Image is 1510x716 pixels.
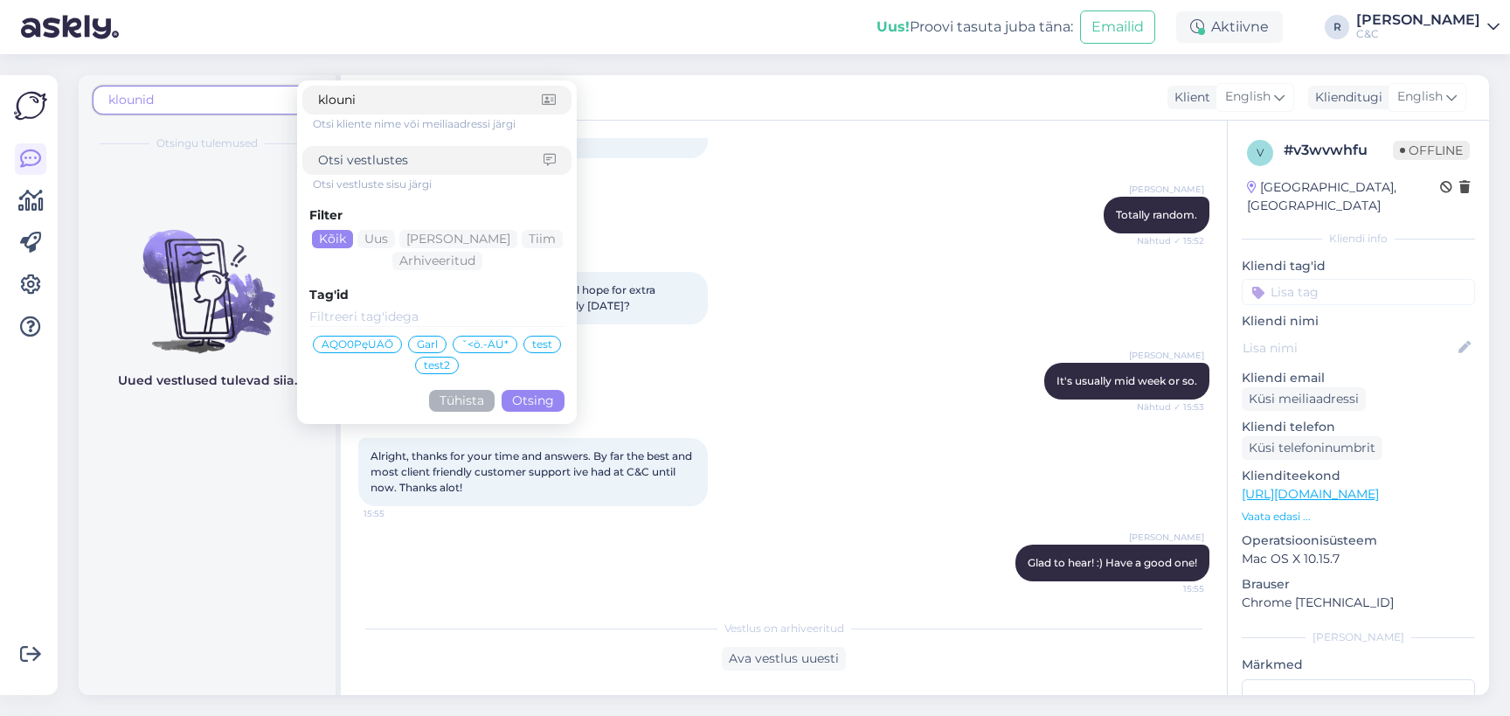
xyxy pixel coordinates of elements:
[1325,15,1349,39] div: R
[1242,279,1475,305] input: Lisa tag
[1242,231,1475,247] div: Kliendi info
[876,17,1073,38] div: Proovi tasuta juba täna:
[1242,575,1475,594] p: Brauser
[79,198,336,356] img: No chats
[724,621,844,636] span: Vestlus on arhiveeritud
[1242,387,1366,411] div: Küsi meiliaadressi
[1129,183,1204,196] span: [PERSON_NAME]
[1356,27,1480,41] div: C&C
[1137,234,1204,247] span: Nähtud ✓ 15:52
[1242,312,1475,330] p: Kliendi nimi
[1393,141,1470,160] span: Offline
[322,339,393,350] span: AQO0PęÜÄÕ
[1225,87,1271,107] span: English
[1242,509,1475,525] p: Vaata edasi ...
[1243,338,1455,358] input: Lisa nimi
[1129,531,1204,544] span: [PERSON_NAME]
[108,92,154,108] span: klounid
[1242,656,1475,674] p: Märkmed
[1356,13,1480,27] div: [PERSON_NAME]
[722,647,846,671] div: Ava vestlus uuesti
[309,308,565,327] input: Filtreeri tag'idega
[1139,582,1204,595] span: 15:55
[313,177,571,192] div: Otsi vestluste sisu järgi
[1242,418,1475,436] p: Kliendi telefon
[1129,349,1204,362] span: [PERSON_NAME]
[1284,140,1393,161] div: # v3wvwhfu
[1257,146,1264,159] span: v
[1247,178,1440,215] div: [GEOGRAPHIC_DATA], [GEOGRAPHIC_DATA]
[309,286,565,304] div: Tag'id
[312,230,353,248] div: Kõik
[118,372,297,390] p: Uued vestlused tulevad siia.
[1242,257,1475,275] p: Kliendi tag'id
[1308,88,1382,107] div: Klienditugi
[1028,556,1197,569] span: Glad to hear! :) Have a good one!
[309,206,565,225] div: Filter
[318,91,542,109] input: Otsi kliente
[313,116,571,132] div: Otsi kliente nime või meiliaadressi järgi
[1242,594,1475,612] p: Chrome [TECHNICAL_ID]
[1242,532,1475,550] p: Operatsioonisüsteem
[1137,400,1204,414] span: Nähtud ✓ 15:53
[1242,467,1475,485] p: Klienditeekond
[1242,436,1382,460] div: Küsi telefoninumbrit
[318,151,544,170] input: Otsi vestlustes
[876,18,910,35] b: Uus!
[371,449,695,494] span: Alright, thanks for your time and answers. By far the best and most client friendly customer supp...
[1242,486,1379,502] a: [URL][DOMAIN_NAME]
[1116,208,1197,221] span: Totally random.
[1167,88,1210,107] div: Klient
[364,507,429,520] span: 15:55
[1242,369,1475,387] p: Kliendi email
[156,136,258,151] span: Otsingu tulemused
[1056,374,1197,387] span: It's usually mid week or so.
[1242,629,1475,645] div: [PERSON_NAME]
[1242,550,1475,568] p: Mac OS X 10.15.7
[1080,10,1155,44] button: Emailid
[1356,13,1500,41] a: [PERSON_NAME]C&C
[1397,87,1443,107] span: English
[14,89,47,122] img: Askly Logo
[1176,11,1283,43] div: Aktiivne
